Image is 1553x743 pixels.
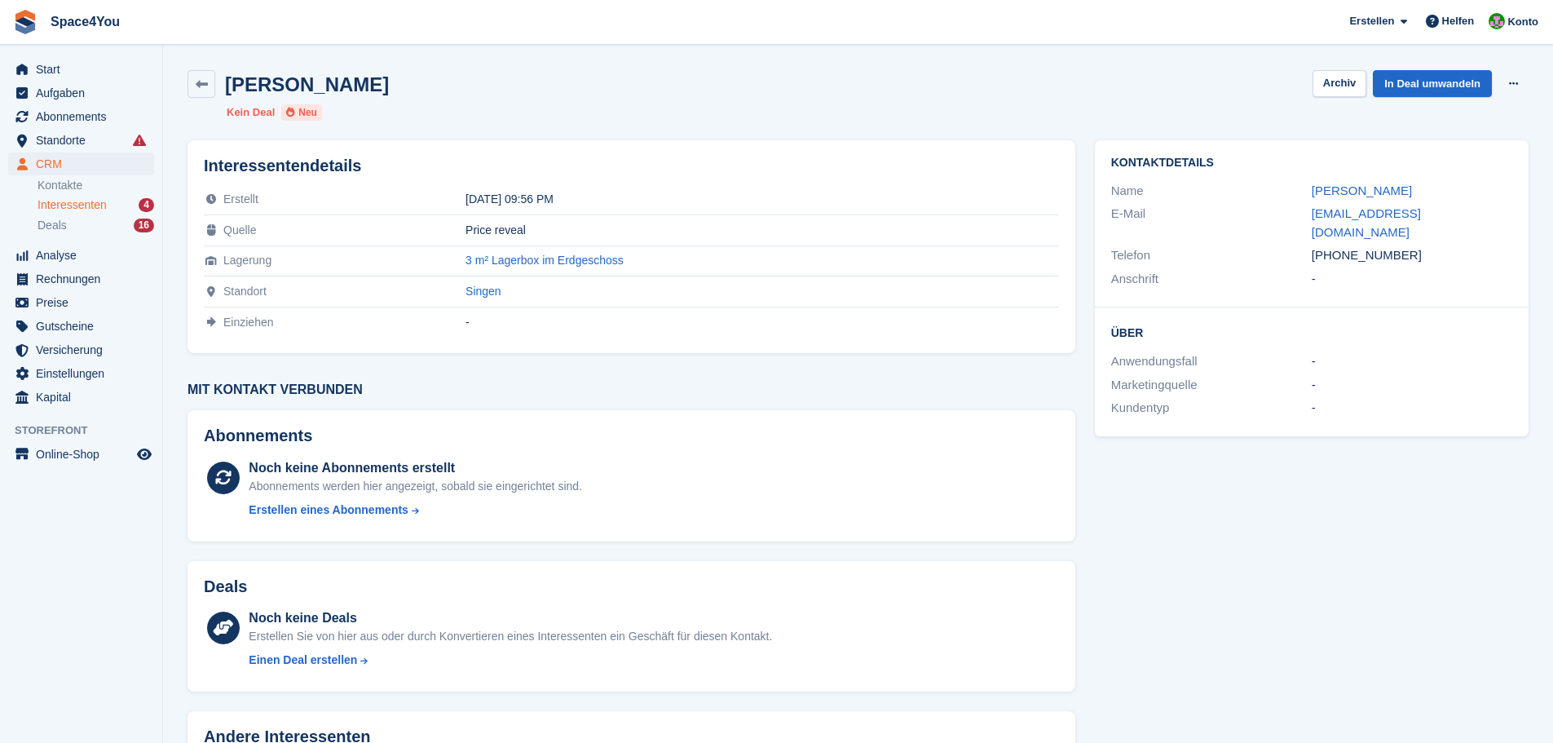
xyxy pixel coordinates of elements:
span: Standorte [36,129,134,152]
div: - [1312,270,1512,289]
div: - [1312,352,1512,371]
span: Analyse [36,244,134,267]
h2: Kontaktdetails [1111,157,1512,170]
div: [PHONE_NUMBER] [1312,246,1512,265]
div: Noch keine Deals [249,608,772,628]
a: Einen Deal erstellen [249,652,772,669]
span: Helfen [1442,13,1475,29]
a: menu [8,153,154,175]
button: Archiv [1313,70,1366,97]
h2: Deals [204,577,247,596]
a: menu [8,129,154,152]
a: Erstellen eines Abonnements [249,502,582,519]
span: Abonnements [36,105,134,128]
a: Interessenten 4 [38,197,154,214]
div: Name [1111,182,1312,201]
a: menu [8,386,154,409]
a: menu [8,58,154,81]
img: Luca-André Talhoff [1489,13,1505,29]
div: Price reveal [465,223,1059,237]
div: 16 [134,219,154,232]
a: 3 m² Lagerbox im Erdgeschoss [465,254,624,267]
span: Preise [36,291,134,314]
a: Vorschau-Shop [135,444,154,464]
a: menu [8,362,154,385]
h2: Über [1111,324,1512,340]
a: menu [8,315,154,338]
span: Quelle [223,223,256,237]
a: In Deal umwandeln [1373,70,1492,97]
a: Kontakte [38,178,154,193]
span: Einstellungen [36,362,134,385]
a: menu [8,268,154,290]
div: Erstellen eines Abonnements [249,502,408,519]
a: menu [8,338,154,361]
span: Erstellt [223,192,258,206]
a: menu [8,291,154,314]
div: E-Mail [1111,205,1312,241]
span: Interessenten [38,197,107,213]
span: Online-Shop [36,443,134,466]
a: Space4You [44,8,126,35]
span: Gutscheine [36,315,134,338]
div: 4 [139,198,154,212]
span: Deals [38,218,67,233]
h2: [PERSON_NAME] [225,73,389,95]
div: - [1312,399,1512,418]
span: CRM [36,153,134,175]
a: [PERSON_NAME] [1312,184,1412,197]
span: Start [36,58,134,81]
div: - [1312,376,1512,395]
span: Rechnungen [36,268,134,290]
a: Deals 16 [38,217,154,234]
i: Es sind Fehler bei der Synchronisierung von Smart-Einträgen aufgetreten [133,134,146,147]
div: - [465,316,1059,329]
div: Erstellen Sie von hier aus oder durch Konvertieren eines Interessenten ein Geschäft für diesen Ko... [249,628,772,645]
span: Kapital [36,386,134,409]
a: [EMAIL_ADDRESS][DOMAIN_NAME] [1312,206,1421,239]
div: Noch keine Abonnements erstellt [249,458,582,478]
h2: Interessentendetails [204,157,1059,175]
a: Singen [465,285,501,298]
div: [DATE] 09:56 PM [465,192,1059,206]
span: Aufgaben [36,82,134,104]
li: Kein Deal [227,104,275,121]
span: Erstellen [1349,13,1394,29]
a: Speisekarte [8,443,154,466]
a: menu [8,82,154,104]
a: menu [8,105,154,128]
div: Abonnements werden hier angezeigt, sobald sie eingerichtet sind. [249,478,582,495]
div: Anwendungsfall [1111,352,1312,371]
span: Storefront [15,422,162,439]
h3: Mit Kontakt verbunden [188,383,1075,397]
li: Neu [281,104,322,121]
a: menu [8,244,154,267]
span: Standort [223,285,267,298]
div: Kundentyp [1111,399,1312,418]
span: Lagerung [223,254,271,267]
span: Versicherung [36,338,134,361]
span: Konto [1507,14,1538,30]
div: Einen Deal erstellen [249,652,357,669]
img: stora-icon-8386f47178a22dfd0bd8f6a31ec36ba5ce8667c1dd55bd0f319d3a0aa187defe.svg [13,10,38,34]
div: Telefon [1111,246,1312,265]
span: Einziehen [223,316,274,329]
div: Marketingquelle [1111,376,1312,395]
h2: Abonnements [204,427,1059,445]
div: Anschrift [1111,270,1312,289]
